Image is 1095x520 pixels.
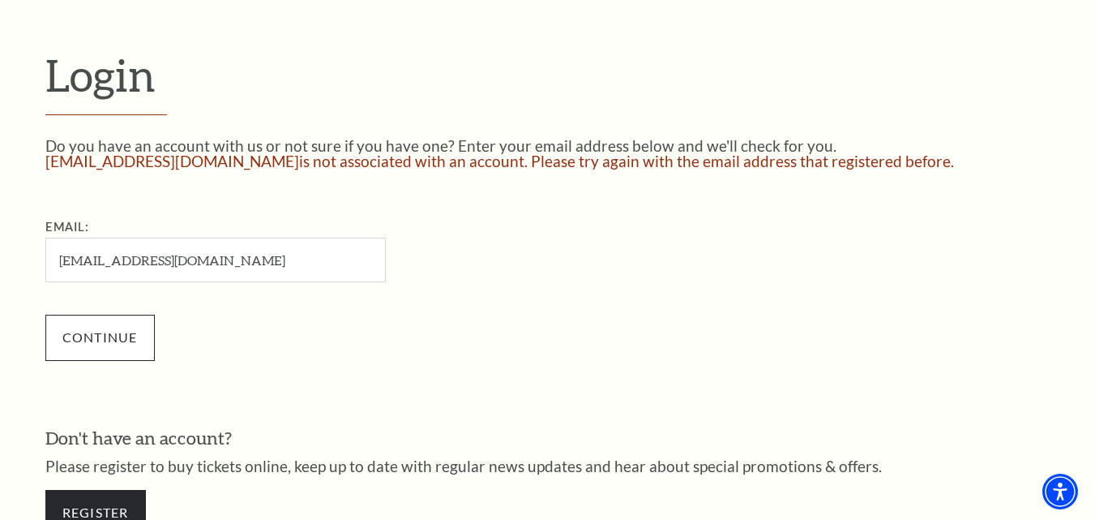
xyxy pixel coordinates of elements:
[45,138,1050,153] p: Do you have an account with us or not sure if you have one? Enter your email address below and we...
[45,238,386,282] input: Required
[45,152,954,170] span: [EMAIL_ADDRESS][DOMAIN_NAME] is not associated with an account. Please try again with the email a...
[45,49,156,101] span: Login
[45,315,155,360] input: Submit button
[45,458,1050,474] p: Please register to buy tickets online, keep up to date with regular news updates and hear about s...
[45,426,1050,451] h3: Don't have an account?
[1042,474,1078,509] div: Accessibility Menu
[45,220,90,234] label: Email:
